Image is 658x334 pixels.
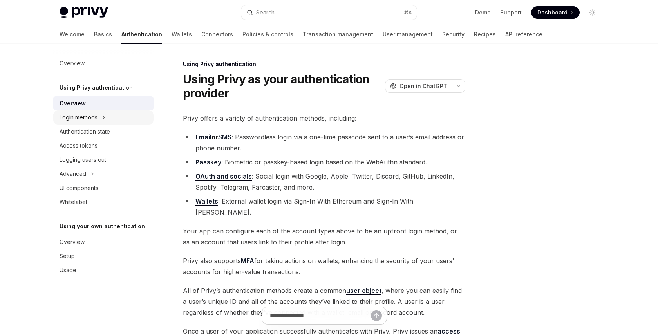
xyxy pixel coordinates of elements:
[60,7,108,18] img: light logo
[183,132,465,153] li: : Passwordless login via a one-time passcode sent to a user’s email address or phone number.
[383,25,433,44] a: User management
[121,25,162,44] a: Authentication
[53,249,154,263] a: Setup
[183,226,465,247] span: Your app can configure each of the account types above to be an upfront login method, or as an ac...
[505,25,542,44] a: API reference
[183,113,465,124] span: Privy offers a variety of authentication methods, including:
[53,195,154,209] a: Whitelabel
[172,25,192,44] a: Wallets
[53,110,154,125] button: Toggle Login methods section
[586,6,598,19] button: Toggle dark mode
[195,158,221,166] a: Passkey
[195,172,252,181] a: OAuth and socials
[442,25,465,44] a: Security
[475,9,491,16] a: Demo
[60,251,75,261] div: Setup
[53,181,154,195] a: UI components
[94,25,112,44] a: Basics
[242,25,293,44] a: Policies & controls
[241,5,417,20] button: Open search
[531,6,580,19] a: Dashboard
[195,133,231,141] strong: or
[371,310,382,321] button: Send message
[53,56,154,70] a: Overview
[60,222,145,231] h5: Using your own authentication
[256,8,278,17] div: Search...
[53,153,154,167] a: Logging users out
[183,171,465,193] li: : Social login with Google, Apple, Twitter, Discord, GitHub, LinkedIn, Spotify, Telegram, Farcast...
[53,139,154,153] a: Access tokens
[303,25,373,44] a: Transaction management
[53,125,154,139] a: Authentication state
[195,133,211,141] a: Email
[195,197,218,206] a: Wallets
[404,9,412,16] span: ⌘ K
[60,155,106,164] div: Logging users out
[53,96,154,110] a: Overview
[53,167,154,181] button: Toggle Advanced section
[183,255,465,277] span: Privy also supports for taking actions on wallets, enhancing the security of your users’ accounts...
[183,72,382,100] h1: Using Privy as your authentication provider
[60,25,85,44] a: Welcome
[60,183,98,193] div: UI components
[60,169,86,179] div: Advanced
[500,9,522,16] a: Support
[385,79,452,93] button: Open in ChatGPT
[60,113,98,122] div: Login methods
[60,237,85,247] div: Overview
[60,141,98,150] div: Access tokens
[537,9,568,16] span: Dashboard
[60,59,85,68] div: Overview
[183,196,465,218] li: : External wallet login via Sign-In With Ethereum and Sign-In With [PERSON_NAME].
[60,99,86,108] div: Overview
[474,25,496,44] a: Recipes
[183,157,465,168] li: : Biometric or passkey-based login based on the WebAuthn standard.
[241,257,254,265] a: MFA
[183,60,465,68] div: Using Privy authentication
[218,133,231,141] a: SMS
[183,285,465,318] span: All of Privy’s authentication methods create a common , where you can easily find a user’s unique...
[60,265,76,275] div: Usage
[346,287,381,295] a: user object
[53,263,154,277] a: Usage
[53,235,154,249] a: Overview
[60,197,87,207] div: Whitelabel
[60,127,110,136] div: Authentication state
[399,82,447,90] span: Open in ChatGPT
[270,307,371,324] input: Ask a question...
[60,83,133,92] h5: Using Privy authentication
[201,25,233,44] a: Connectors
